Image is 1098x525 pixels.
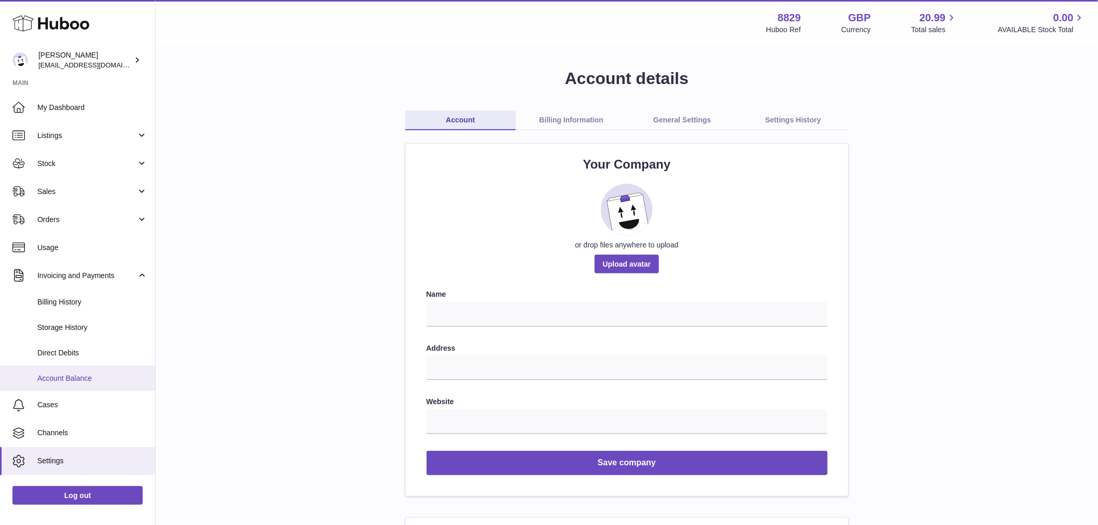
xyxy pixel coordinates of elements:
span: 0.00 [1053,11,1074,25]
span: Direct Debits [37,348,147,358]
img: internalAdmin-8829@internal.huboo.com [12,52,28,68]
div: Currency [842,25,871,35]
img: placeholder_image.svg [601,184,653,236]
span: Cases [37,400,147,410]
span: Listings [37,131,136,141]
label: Website [427,397,828,407]
span: Settings [37,456,147,466]
span: Account Balance [37,374,147,383]
a: Log out [12,486,143,505]
strong: GBP [848,11,871,25]
strong: 8829 [778,11,801,25]
div: [PERSON_NAME] [38,50,132,70]
span: AVAILABLE Stock Total [998,25,1086,35]
span: Stock [37,159,136,169]
a: Settings History [738,110,849,130]
span: Storage History [37,323,147,333]
div: or drop files anywhere to upload [427,240,828,250]
div: Huboo Ref [766,25,801,35]
a: Account [405,110,516,130]
span: [EMAIL_ADDRESS][DOMAIN_NAME] [38,61,153,69]
a: General Settings [627,110,738,130]
span: Upload avatar [595,255,660,273]
a: Billing Information [516,110,627,130]
h1: Account details [172,67,1081,90]
label: Address [427,343,828,353]
span: Invoicing and Payments [37,271,136,281]
h2: Your Company [427,156,828,173]
span: Usage [37,243,147,253]
span: My Dashboard [37,103,147,113]
a: 20.99 Total sales [911,11,957,35]
span: Billing History [37,297,147,307]
span: Sales [37,187,136,197]
button: Save company [427,451,828,475]
span: Total sales [911,25,957,35]
label: Name [427,289,828,299]
span: Orders [37,215,136,225]
span: Channels [37,428,147,438]
a: 0.00 AVAILABLE Stock Total [998,11,1086,35]
span: 20.99 [919,11,945,25]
